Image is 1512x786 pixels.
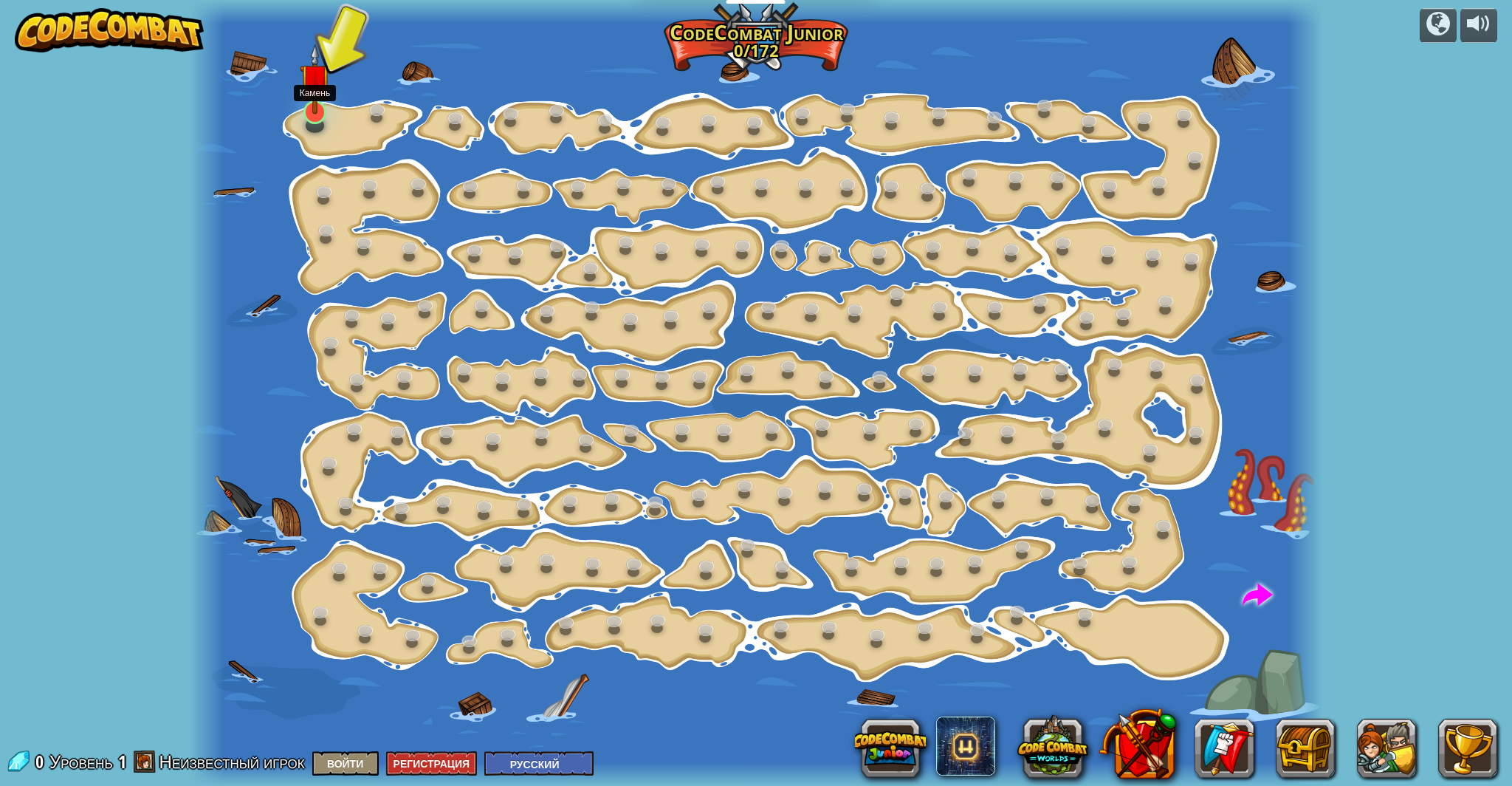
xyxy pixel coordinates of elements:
[15,8,204,52] img: CodeCombat - Learn how to code by playing a game
[49,750,113,774] span: Уровень
[312,751,379,776] button: Войти
[118,750,126,773] span: 1
[1420,8,1457,43] button: Кампании
[1460,8,1497,43] button: Регулировать громкость
[386,751,478,776] button: Регистрация
[159,750,305,773] span: Неизвестный игрок
[300,44,331,115] img: level-banner-unstarted.png
[35,750,48,773] span: 0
